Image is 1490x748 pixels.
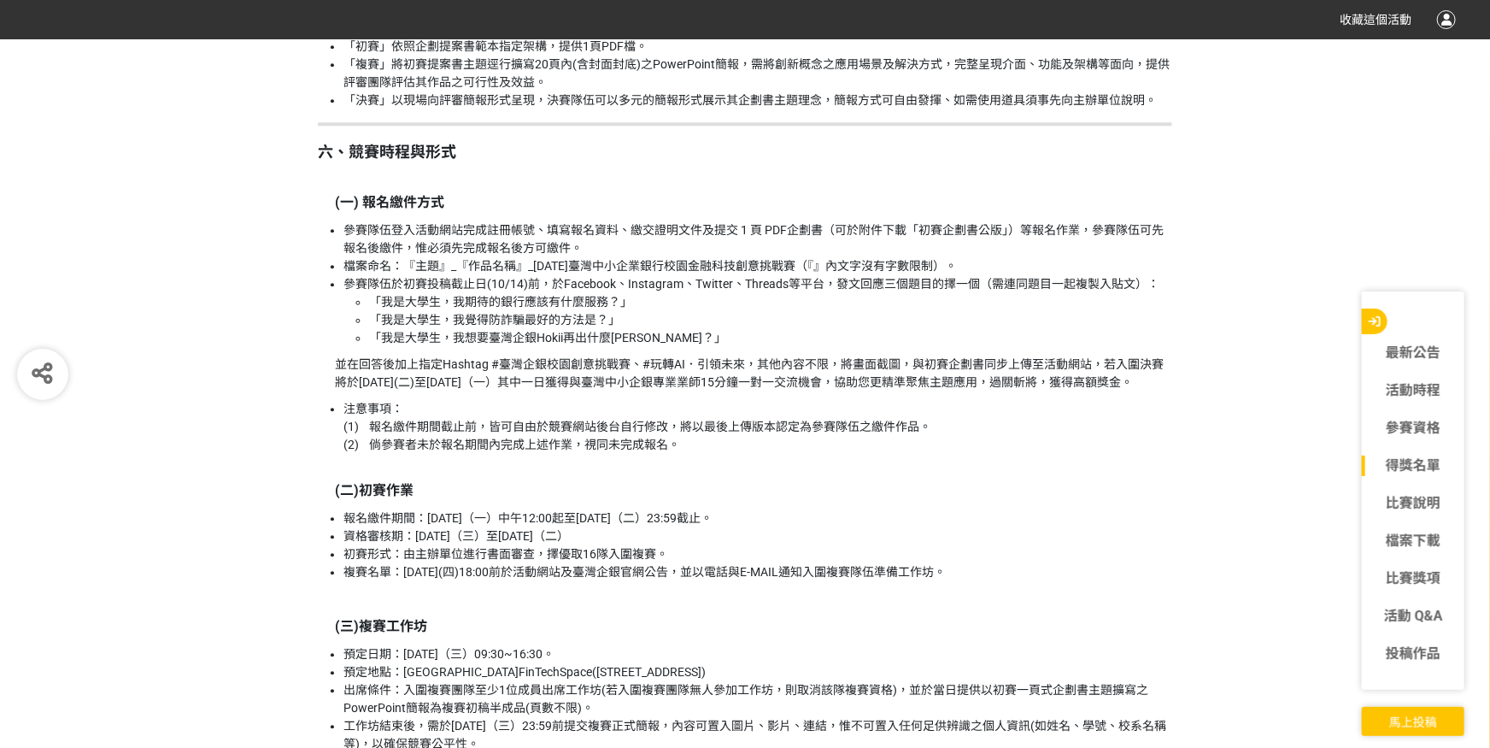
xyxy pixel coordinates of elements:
a: 最新公告 [1362,343,1464,363]
strong: (二)初賽作業 [335,482,414,498]
li: 「我是大學生，我覺得防詐騙最好的方法是？」 [369,311,1172,329]
a: 參賽資格 [1362,418,1464,439]
button: 馬上投稿 [1362,707,1464,736]
li: 「初賽」依照企劃提案書範本指定架構，提供1頁PDF檔。 [343,38,1172,56]
a: 活動時程 [1362,380,1464,401]
li: 資格審核期：[DATE]（三）至[DATE]（二） [343,527,1172,545]
li: 預定地點：[GEOGRAPHIC_DATA]FinTechSpace([STREET_ADDRESS]) [343,663,1172,681]
li: 「我是大學生，我想要臺灣企銀Hokii再出什麼[PERSON_NAME]？」 [369,329,1172,347]
li: 報名繳件期間：[DATE]（一）中午12:00起至[DATE]（二）23:59截止。 [343,509,1172,527]
a: 得獎名單 [1362,456,1464,476]
span: 收藏這個活動 [1340,13,1411,27]
li: 「複賽」將初賽提案書主題逕行擴寫20頁內(含封面封底)之PowerPoint簡報，需將創新概念之應用場景及解決方式，完整呈現介面、功能及架構等面向，提供評審團隊評估其作品之可行性及效益。 [343,56,1172,91]
li: 出席條件：入圍複賽團隊至少1位成員出席工作坊(若入圍複賽團隊無人參加工作坊，則取消該隊複賽資格)，並於當日提供以初賽一頁式企劃書主題擴寫之PowerPoint簡報為複賽初稿半成品(頁數不限)。 [343,681,1172,717]
strong: (一) 報名繳件方式 [335,194,444,210]
li: 「決賽」以現場向評審簡報形式呈現，決賽隊伍可以多元的簡報形式展示其企劃書主題理念，簡報方式可自由發揮、如需使用道具須事先向主辦單位說明。 [343,91,1172,109]
a: 比賽獎項 [1362,568,1464,589]
li: 複賽名單：[DATE](四)18:00前於活動網站及臺灣企銀官網公告，並以電話與E-MAIL通知入圍複賽隊伍準備工作坊。 [343,563,1172,581]
a: 活動 Q&A [1362,606,1464,627]
li: 預定日期：[DATE]（三）09:30~16:30。 [343,645,1172,663]
strong: (三)複賽工作坊 [335,618,427,634]
span: 馬上投稿 [1389,716,1437,729]
li: 參賽隊伍登入活動網站完成註冊帳號、填寫報名資料、繳交證明文件及提交 1 頁 PDF企劃書（可於附件下載「初賽企劃書公版」）等報名作業，參賽隊伍可先報名後繳件，惟必須先完成報名後方可繳件。 [343,221,1172,257]
li: 參賽隊伍於初賽投稿截止日(10/14)前，於Facebook、Instagram、Twitter、Threads等平台，發文回應三個題目的擇一個（需連同題目一起複製入貼文）： [343,275,1172,347]
li: 「我是大學生，我期待的銀行應該有什麼服務？」 [369,293,1172,311]
li: 注意事項： (1) 報名繳件期間截止前，皆可自由於競賽網站後台自行修改，將以最後上傳版本認定為參賽隊伍之繳件作品。 (2) 倘參賽者未於報名期間內完成上述作業，視同未完成報名。 [343,400,1172,454]
strong: 六、競賽時程與形式 [318,143,456,161]
li: 初賽形式：由主辦單位進行書面審查，擇優取16隊入圍複賽。 [343,545,1172,563]
p: 並在回答後加上指定Hashtag #臺灣企銀校園創意挑戰賽、#玩轉AI．引領未來，其他內容不限，將畫面截圖，與初賽企劃書同步上傳至活動網站，若入圍決賽將於[DATE](二)至[DATE]（一）其... [335,356,1172,392]
a: 比賽說明 [1362,493,1464,514]
a: 投稿作品 [1362,644,1464,664]
li: 檔案命名：『主題』_『作品名稱』_[DATE]臺灣中小企業銀行校園金融科技創意挑戰賽（『』內文字沒有字數限制）。 [343,257,1172,275]
a: 檔案下載 [1362,531,1464,551]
